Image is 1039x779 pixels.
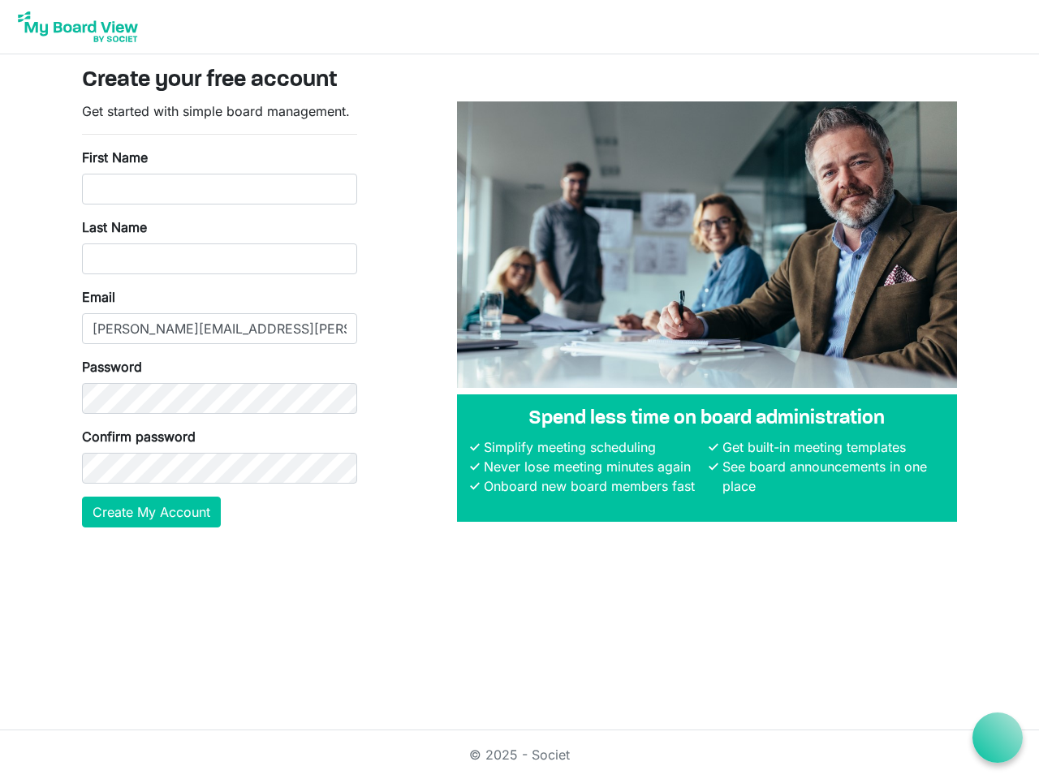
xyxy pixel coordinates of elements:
label: First Name [82,148,148,167]
li: Never lose meeting minutes again [480,457,705,476]
button: Create My Account [82,497,221,527]
h3: Create your free account [82,67,957,95]
li: Get built-in meeting templates [718,437,944,457]
img: A photograph of board members sitting at a table [457,101,957,388]
label: Last Name [82,217,147,237]
li: Onboard new board members fast [480,476,705,496]
img: My Board View Logo [13,6,143,47]
label: Email [82,287,115,307]
a: © 2025 - Societ [469,747,570,763]
li: See board announcements in one place [718,457,944,496]
li: Simplify meeting scheduling [480,437,705,457]
h4: Spend less time on board administration [470,407,944,431]
label: Confirm password [82,427,196,446]
label: Password [82,357,142,377]
span: Get started with simple board management. [82,103,350,119]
